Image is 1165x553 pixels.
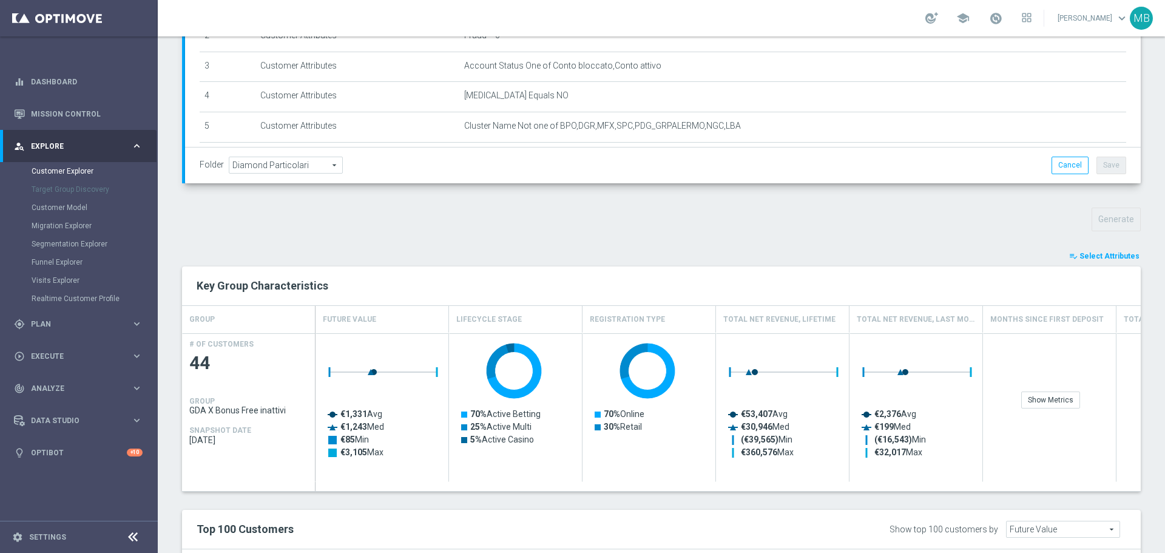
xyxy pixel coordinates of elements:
span: Account Status One of Conto bloccato,Conto attivo [464,61,661,71]
i: settings [12,532,23,543]
i: keyboard_arrow_right [131,140,143,152]
div: Target Group Discovery [32,180,157,198]
div: +10 [127,449,143,456]
i: equalizer [14,76,25,87]
button: equalizer Dashboard [13,77,143,87]
td: Customer Attributes [255,112,459,142]
tspan: 25% [470,422,487,432]
text: Max [340,447,383,457]
span: Explore [31,143,131,150]
h4: Future Value [323,309,376,330]
td: 6 [200,142,255,172]
div: track_changes Analyze keyboard_arrow_right [13,384,143,393]
span: Analyze [31,385,131,392]
a: Optibot [31,436,127,469]
h4: SNAPSHOT DATE [189,426,251,435]
span: Select Attributes [1079,252,1140,260]
h4: GROUP [189,397,215,405]
tspan: €199 [874,422,894,432]
span: keyboard_arrow_down [1115,12,1129,25]
tspan: 70% [604,409,620,419]
tspan: €1,331 [340,409,367,419]
span: [MEDICAL_DATA] Equals NO [464,90,569,101]
text: Max [741,447,794,457]
text: Avg [874,409,916,419]
button: Mission Control [13,109,143,119]
text: Med [874,422,911,432]
a: Migration Explorer [32,221,126,231]
span: GDA X Bonus Free inattivi [189,405,308,415]
div: Data Studio [14,415,131,426]
span: Data Studio [31,417,131,424]
text: Avg [340,409,382,419]
tspan: (€39,565) [741,435,778,445]
a: Realtime Customer Profile [32,294,126,304]
div: gps_fixed Plan keyboard_arrow_right [13,319,143,329]
button: play_circle_outline Execute keyboard_arrow_right [13,351,143,361]
button: Save [1096,157,1126,174]
a: Segmentation Explorer [32,239,126,249]
h4: Months Since First Deposit [990,309,1104,330]
div: Execute [14,351,131,362]
div: Optibot [14,436,143,469]
div: MB [1130,7,1153,30]
text: Min [340,435,369,444]
tspan: 5% [470,435,482,444]
span: 2025-10-03 [189,435,308,445]
h4: Lifecycle Stage [456,309,522,330]
tspan: €360,576 [741,447,777,457]
div: Migration Explorer [32,217,157,235]
a: Customer Explorer [32,166,126,176]
div: Visits Explorer [32,271,157,290]
div: Customer Explorer [32,162,157,180]
tspan: €85 [340,435,355,444]
div: Funnel Explorer [32,253,157,271]
a: Customer Model [32,203,126,212]
i: keyboard_arrow_right [131,415,143,426]
tspan: €32,017 [874,447,906,457]
div: Analyze [14,383,131,394]
text: Med [741,422,789,432]
tspan: €3,105 [340,447,367,457]
i: gps_fixed [14,319,25,330]
text: Active Casino [470,435,534,444]
button: lightbulb Optibot +10 [13,448,143,458]
i: keyboard_arrow_right [131,382,143,394]
label: Folder [200,160,224,170]
div: Realtime Customer Profile [32,290,157,308]
text: Max [874,447,922,457]
a: Mission Control [31,98,143,130]
div: Show Metrics [1021,392,1080,409]
span: Execute [31,353,131,360]
a: Dashboard [31,66,143,98]
tspan: €53,407 [741,409,772,419]
i: keyboard_arrow_right [131,318,143,330]
i: keyboard_arrow_right [131,350,143,362]
td: 5 [200,112,255,142]
i: playlist_add_check [1069,252,1078,260]
i: track_changes [14,383,25,394]
td: Customer Attributes [255,82,459,112]
i: play_circle_outline [14,351,25,362]
span: Plan [31,321,131,328]
i: person_search [14,141,25,152]
div: Data Studio keyboard_arrow_right [13,416,143,426]
button: person_search Explore keyboard_arrow_right [13,141,143,151]
text: Min [741,435,792,445]
h2: Key Group Characteristics [197,279,1126,293]
text: Avg [741,409,788,419]
div: Mission Control [14,98,143,130]
td: 4 [200,82,255,112]
div: Plan [14,319,131,330]
span: Cluster Name Not one of BPO,DGR,MFX,SPC,PDG_GRPALERMO,NGC,LBA [464,121,741,131]
h2: Top 100 Customers [197,522,731,537]
div: Press SPACE to select this row. [182,333,316,482]
text: Min [874,435,926,445]
tspan: 30% [604,422,620,432]
h4: Registration Type [590,309,665,330]
tspan: €1,243 [340,422,367,432]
